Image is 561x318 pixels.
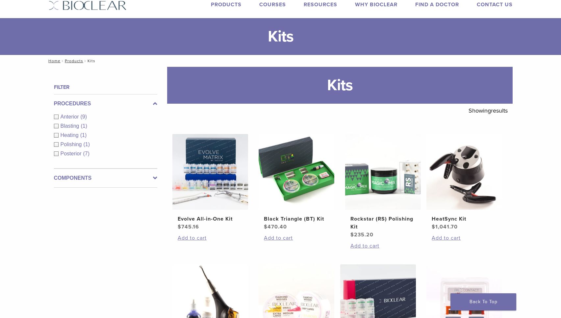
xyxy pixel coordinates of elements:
a: Home [46,59,61,63]
a: Black Triangle (BT) KitBlack Triangle (BT) Kit $470.40 [258,134,335,231]
bdi: 1,041.70 [432,224,458,230]
span: (7) [83,151,90,156]
a: Find A Doctor [415,1,459,8]
h1: Kits [167,67,513,104]
span: / [61,59,65,63]
bdi: 745.16 [178,224,199,230]
h2: Black Triangle (BT) Kit [264,215,329,223]
span: $ [350,231,354,238]
img: Black Triangle (BT) Kit [259,134,334,210]
label: Components [54,174,157,182]
span: (1) [83,142,90,147]
p: Showing results [469,104,508,118]
span: Posterior [61,151,83,156]
h2: HeatSync Kit [432,215,497,223]
img: HeatSync Kit [426,134,502,210]
h2: Rockstar (RS) Polishing Kit [350,215,416,231]
bdi: 470.40 [264,224,287,230]
span: (1) [81,123,87,129]
a: Resources [304,1,337,8]
a: HeatSync KitHeatSync Kit $1,041.70 [426,134,503,231]
span: Polishing [61,142,84,147]
bdi: 235.20 [350,231,373,238]
span: $ [264,224,268,230]
span: Blasting [61,123,81,129]
a: Products [211,1,242,8]
a: Back To Top [450,293,516,310]
a: Evolve All-in-One KitEvolve All-in-One Kit $745.16 [172,134,249,231]
span: / [83,59,88,63]
span: Anterior [61,114,81,119]
img: Bioclear [49,1,127,10]
h2: Evolve All-in-One Kit [178,215,243,223]
span: (9) [81,114,87,119]
label: Procedures [54,100,157,108]
a: Why Bioclear [355,1,397,8]
a: Courses [259,1,286,8]
nav: Kits [44,55,518,67]
a: Contact Us [477,1,513,8]
span: $ [432,224,435,230]
a: Add to cart: “Evolve All-in-One Kit” [178,234,243,242]
h4: Filter [54,83,157,91]
a: Rockstar (RS) Polishing KitRockstar (RS) Polishing Kit $235.20 [345,134,421,239]
span: $ [178,224,181,230]
a: Add to cart: “Black Triangle (BT) Kit” [264,234,329,242]
a: Add to cart: “Rockstar (RS) Polishing Kit” [350,242,416,250]
span: (1) [80,132,87,138]
a: Products [65,59,83,63]
img: Rockstar (RS) Polishing Kit [345,134,421,210]
img: Evolve All-in-One Kit [172,134,248,210]
span: Heating [61,132,80,138]
a: Add to cart: “HeatSync Kit” [432,234,497,242]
